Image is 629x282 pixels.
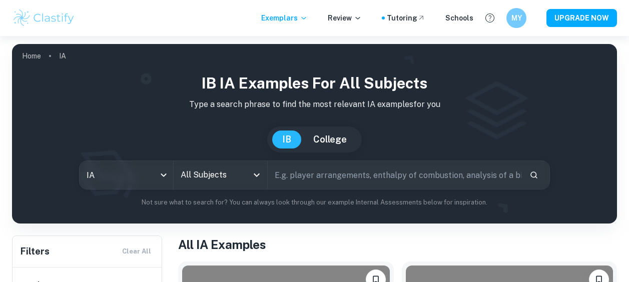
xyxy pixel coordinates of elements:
button: Help and Feedback [481,9,498,26]
h1: All IA Examples [178,235,617,253]
a: Home [22,49,41,63]
a: Schools [445,12,473,23]
input: E.g. player arrangements, enthalpy of combustion, analysis of a big city... [268,161,522,189]
div: IA [80,161,173,189]
h1: IB IA examples for all subjects [20,72,609,94]
a: Tutoring [387,12,425,23]
img: profile cover [12,44,617,223]
button: IB [272,130,301,148]
button: Search [525,166,542,183]
p: Review [328,12,362,23]
h6: MY [511,12,522,23]
p: Not sure what to search for? You can always look through our example Internal Assessments below f... [20,197,609,207]
p: Type a search phrase to find the most relevant IA examples for you [20,98,609,110]
p: IA [59,50,66,61]
img: Clastify logo [12,8,76,28]
button: College [303,130,357,148]
button: Open [250,168,264,182]
button: UPGRADE NOW [546,9,617,27]
p: Exemplars [261,12,308,23]
h6: Filters [21,244,50,258]
button: MY [506,8,526,28]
